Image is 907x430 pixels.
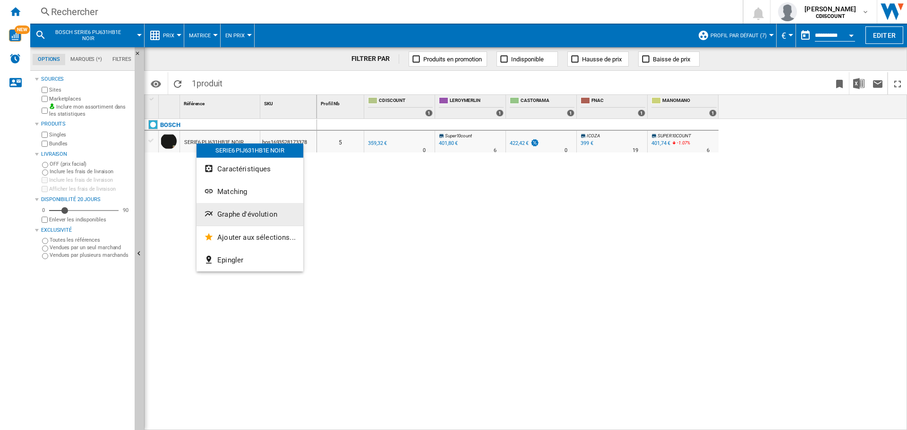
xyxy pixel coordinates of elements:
span: Caractéristiques [217,165,271,173]
span: Ajouter aux sélections... [217,233,296,242]
span: Matching [217,187,247,196]
button: Ajouter aux sélections... [197,226,303,249]
span: Graphe d'évolution [217,210,277,219]
div: SERIE6 PIJ631HB1E NOIR [197,143,303,158]
button: Epingler... [197,249,303,271]
button: Matching [197,180,303,203]
button: Graphe d'évolution [197,203,303,226]
span: Epingler [217,256,243,264]
button: Caractéristiques [197,158,303,180]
